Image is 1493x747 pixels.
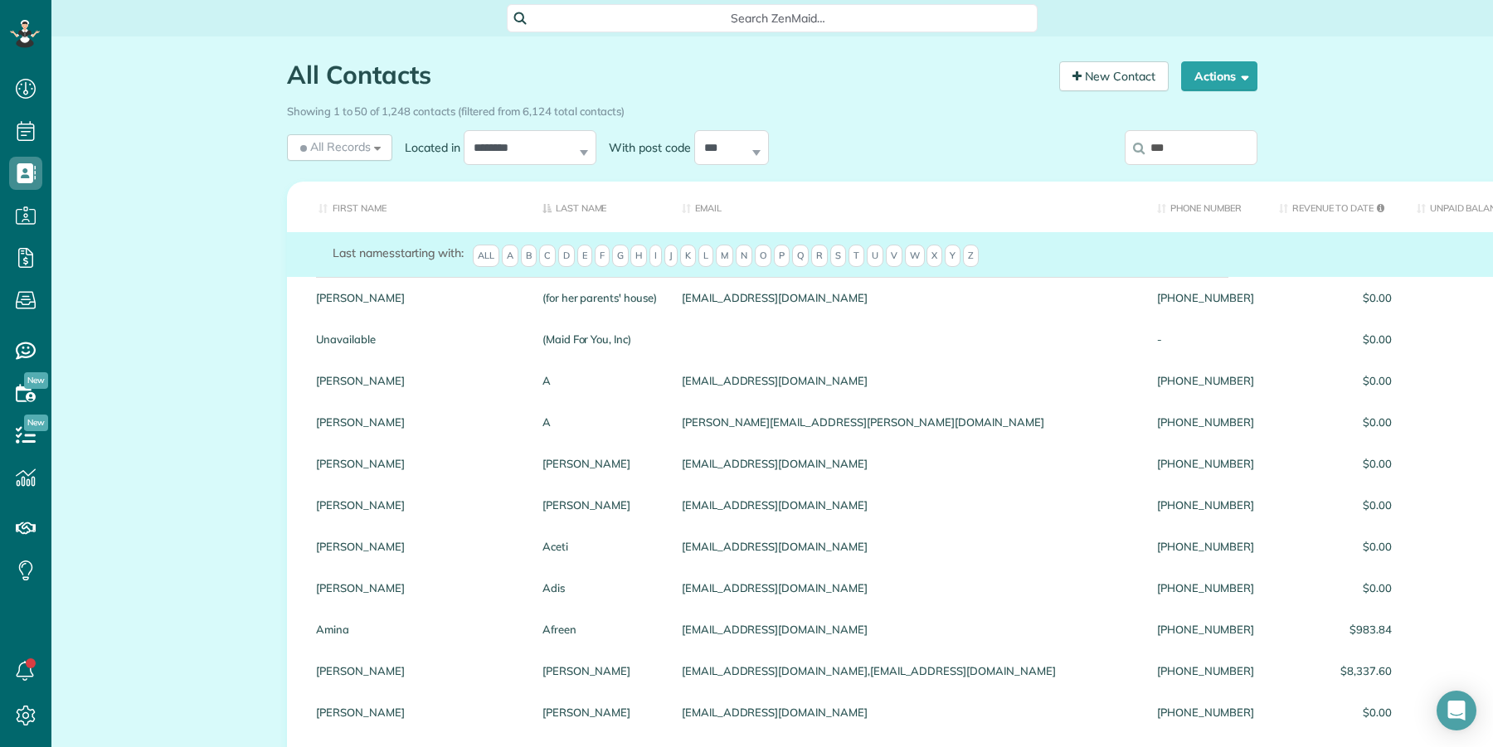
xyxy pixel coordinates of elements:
[1279,582,1392,594] span: $0.00
[542,458,657,469] a: [PERSON_NAME]
[1279,458,1392,469] span: $0.00
[669,360,1145,401] div: [EMAIL_ADDRESS][DOMAIN_NAME]
[1279,499,1392,511] span: $0.00
[736,245,752,268] span: N
[945,245,960,268] span: Y
[316,292,518,303] a: [PERSON_NAME]
[792,245,809,268] span: Q
[755,245,771,268] span: O
[542,416,657,428] a: A
[669,484,1145,526] div: [EMAIL_ADDRESS][DOMAIN_NAME]
[1145,360,1266,401] div: [PHONE_NUMBER]
[1437,691,1476,730] div: Open Intercom Messenger
[669,650,1145,691] div: [EMAIL_ADDRESS][DOMAIN_NAME],[EMAIL_ADDRESS][DOMAIN_NAME]
[316,706,518,718] a: [PERSON_NAME]
[1145,526,1266,567] div: [PHONE_NUMBER]
[558,245,575,268] span: D
[542,665,657,677] a: [PERSON_NAME]
[664,245,678,268] span: J
[1279,292,1392,303] span: $0.00
[926,245,942,268] span: X
[1145,567,1266,609] div: [PHONE_NUMBER]
[1145,318,1266,360] div: -
[830,245,846,268] span: S
[473,245,499,268] span: All
[1267,182,1404,232] th: Revenue to Date: activate to sort column ascending
[669,691,1145,733] div: [EMAIL_ADDRESS][DOMAIN_NAME]
[669,609,1145,650] div: [EMAIL_ADDRESS][DOMAIN_NAME]
[669,182,1145,232] th: Email: activate to sort column ascending
[1279,541,1392,552] span: $0.00
[1145,277,1266,318] div: [PHONE_NUMBER]
[542,706,657,718] a: [PERSON_NAME]
[963,245,979,268] span: Z
[542,375,657,386] a: A
[849,245,864,268] span: T
[680,245,696,268] span: K
[333,245,464,261] label: starting with:
[1181,61,1257,91] button: Actions
[886,245,902,268] span: V
[287,182,530,232] th: First Name: activate to sort column ascending
[542,541,657,552] a: Aceti
[577,245,592,268] span: E
[698,245,713,268] span: L
[287,61,1047,89] h1: All Contacts
[316,458,518,469] a: [PERSON_NAME]
[521,245,537,268] span: B
[316,333,518,345] a: Unavailable
[1279,665,1392,677] span: $8,337.60
[542,582,657,594] a: Adis
[669,526,1145,567] div: [EMAIL_ADDRESS][DOMAIN_NAME]
[316,499,518,511] a: [PERSON_NAME]
[542,292,657,303] a: (for her parents' house)
[1279,623,1392,635] span: $983.84
[1145,401,1266,443] div: [PHONE_NUMBER]
[24,372,48,389] span: New
[333,245,395,260] span: Last names
[1279,706,1392,718] span: $0.00
[316,541,518,552] a: [PERSON_NAME]
[774,245,790,268] span: P
[1279,416,1392,428] span: $0.00
[669,277,1145,318] div: [EMAIL_ADDRESS][DOMAIN_NAME]
[669,401,1145,443] div: [PERSON_NAME][EMAIL_ADDRESS][PERSON_NAME][DOMAIN_NAME]
[316,665,518,677] a: [PERSON_NAME]
[630,245,647,268] span: H
[542,623,657,635] a: Afreen
[596,139,694,156] label: With post code
[316,582,518,594] a: [PERSON_NAME]
[287,97,1257,119] div: Showing 1 to 50 of 1,248 contacts (filtered from 6,124 total contacts)
[1145,650,1266,691] div: [PHONE_NUMBER]
[1279,333,1392,345] span: $0.00
[649,245,662,268] span: I
[1145,182,1266,232] th: Phone number: activate to sort column ascending
[669,567,1145,609] div: [EMAIL_ADDRESS][DOMAIN_NAME]
[1145,443,1266,484] div: [PHONE_NUMBER]
[1145,691,1266,733] div: [PHONE_NUMBER]
[867,245,883,268] span: U
[1059,61,1169,91] a: New Contact
[316,623,518,635] a: Amina
[595,245,610,268] span: F
[542,333,657,345] a: (Maid For You, Inc)
[24,415,48,431] span: New
[502,245,518,268] span: A
[1145,484,1266,526] div: [PHONE_NUMBER]
[542,499,657,511] a: [PERSON_NAME]
[316,416,518,428] a: [PERSON_NAME]
[905,245,925,268] span: W
[669,443,1145,484] div: [EMAIL_ADDRESS][DOMAIN_NAME]
[392,139,464,156] label: Located in
[539,245,556,268] span: C
[612,245,629,268] span: G
[811,245,828,268] span: R
[297,138,371,155] span: All Records
[1145,609,1266,650] div: [PHONE_NUMBER]
[1279,375,1392,386] span: $0.00
[316,375,518,386] a: [PERSON_NAME]
[716,245,733,268] span: M
[530,182,669,232] th: Last Name: activate to sort column descending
